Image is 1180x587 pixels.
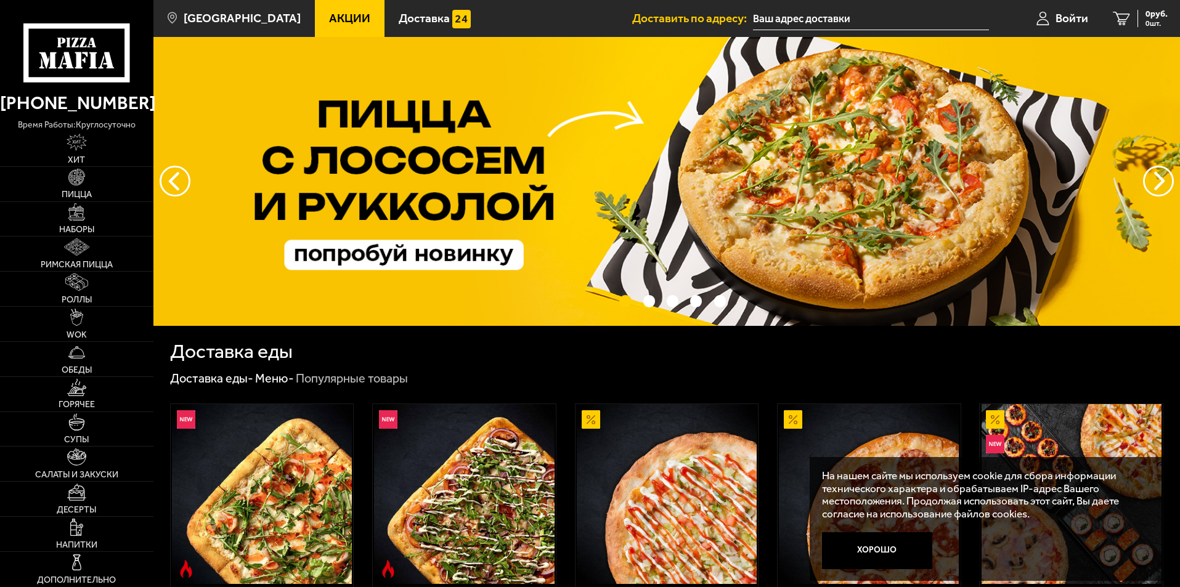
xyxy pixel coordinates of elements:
button: следующий [160,166,190,196]
button: предыдущий [1143,166,1174,196]
p: На нашем сайте мы используем cookie для сбора информации технического характера и обрабатываем IP... [822,469,1144,520]
span: Десерты [57,506,96,514]
button: точки переключения [667,295,678,307]
span: Салаты и закуски [35,471,118,479]
span: 0 руб. [1145,10,1168,18]
img: Римская с мясным ассорти [374,404,554,584]
img: Акционный [784,410,802,429]
img: Пепперони 25 см (толстое с сыром) [779,404,959,584]
h1: Доставка еды [170,342,293,362]
img: Всё включено [982,404,1162,584]
img: Аль-Шам 25 см (тонкое тесто) [577,404,757,584]
img: Новинка [379,410,397,429]
img: Акционный [986,410,1004,429]
button: точки переключения [619,295,631,307]
span: Горячее [59,400,95,409]
span: Напитки [56,541,97,549]
a: Меню- [255,371,294,386]
span: Пицца [62,190,92,199]
input: Ваш адрес доставки [753,7,989,30]
a: АкционныйАль-Шам 25 см (тонкое тесто) [576,404,759,584]
span: Супы [64,435,89,444]
span: Хит [68,156,85,164]
div: Популярные товары [296,371,408,387]
span: Римская пицца [41,261,113,269]
span: WOK [67,331,87,339]
a: НовинкаОстрое блюдоРимская с креветками [171,404,354,584]
img: 15daf4d41897b9f0e9f617042186c801.svg [452,10,471,28]
a: АкционныйНовинкаВсё включено [980,404,1163,584]
span: Роллы [62,296,92,304]
span: Акции [329,12,370,24]
a: НовинкаОстрое блюдоРимская с мясным ассорти [373,404,556,584]
button: точки переключения [690,295,702,307]
a: АкционныйПепперони 25 см (толстое с сыром) [778,404,961,584]
img: Новинка [177,410,195,429]
img: Острое блюдо [177,560,195,578]
span: Доставить по адресу: [632,12,753,24]
span: Обеды [62,366,92,374]
span: Доставка [399,12,450,24]
img: Новинка [986,435,1004,453]
a: Доставка еды- [170,371,253,386]
span: 0 шт. [1145,20,1168,27]
span: Наборы [59,225,94,234]
button: Хорошо [822,532,933,569]
span: Войти [1056,12,1088,24]
span: [GEOGRAPHIC_DATA] [184,12,301,24]
button: точки переключения [643,295,655,307]
img: Римская с креветками [172,404,352,584]
img: Острое блюдо [379,560,397,578]
img: Акционный [582,410,600,429]
button: точки переключения [714,295,726,307]
span: Дополнительно [37,576,116,585]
